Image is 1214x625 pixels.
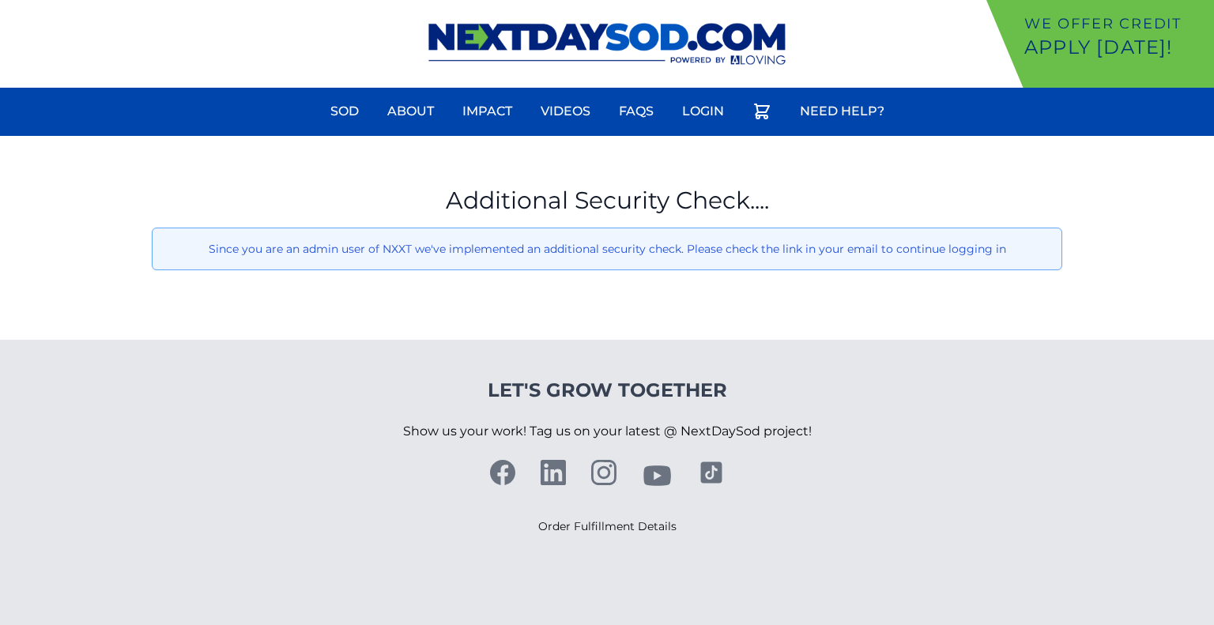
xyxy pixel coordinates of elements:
a: FAQs [609,92,663,130]
p: Apply [DATE]! [1024,35,1208,60]
a: Videos [531,92,600,130]
a: Order Fulfillment Details [538,519,677,533]
a: Need Help? [790,92,894,130]
p: We offer Credit [1024,13,1208,35]
h4: Let's Grow Together [403,378,812,403]
a: Sod [321,92,368,130]
p: Show us your work! Tag us on your latest @ NextDaySod project! [403,403,812,460]
p: Since you are an admin user of NXXT we've implemented an additional security check. Please check ... [165,241,1049,257]
h1: Additional Security Check.... [152,186,1062,215]
a: Login [673,92,733,130]
a: About [378,92,443,130]
a: Impact [453,92,522,130]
